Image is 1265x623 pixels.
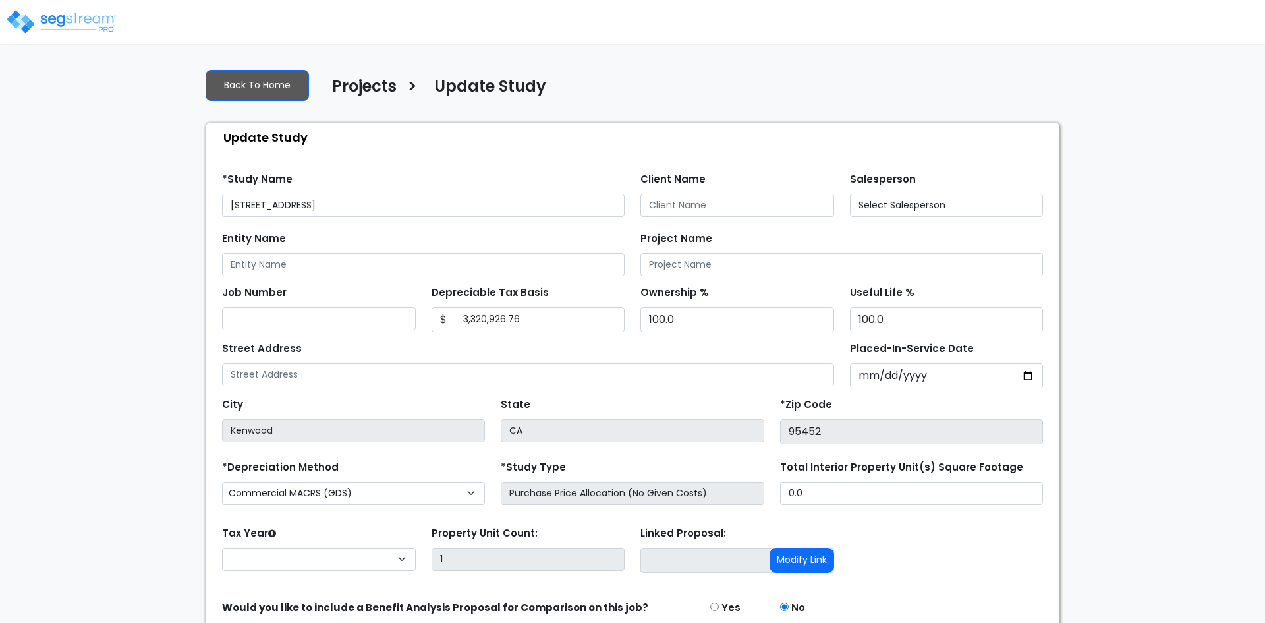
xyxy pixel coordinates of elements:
[222,172,293,187] label: *Study Name
[432,548,625,571] input: Building Count
[206,70,309,101] a: Back To Home
[850,172,916,187] label: Salesperson
[780,398,832,413] label: *Zip Code
[640,285,709,301] label: Ownership %
[770,548,834,573] button: Modify Link
[501,460,566,475] label: *Study Type
[322,77,397,105] a: Projects
[432,526,538,541] label: Property Unit Count:
[432,285,549,301] label: Depreciable Tax Basis
[780,482,1043,505] input: total square foot
[222,341,302,357] label: Street Address
[213,123,1059,152] div: Update Study
[780,460,1023,475] label: Total Interior Property Unit(s) Square Footage
[332,77,397,100] h4: Projects
[640,172,706,187] label: Client Name
[222,601,648,614] strong: Would you like to include a Benefit Analysis Proposal for Comparison on this job?
[791,601,805,616] label: No
[222,231,286,247] label: Entity Name
[850,285,914,301] label: Useful Life %
[222,363,834,386] input: Street Address
[640,307,834,332] input: Ownership
[640,194,834,217] input: Client Name
[780,419,1043,444] input: Zip Code
[424,77,546,105] a: Update Study
[222,253,625,276] input: Entity Name
[455,307,625,332] input: 0.00
[5,9,117,35] img: logo_pro_r.png
[850,307,1044,332] input: Depreciation
[432,307,455,332] span: $
[640,231,712,247] label: Project Name
[501,398,530,413] label: State
[222,285,287,301] label: Job Number
[222,194,625,217] input: Study Name
[721,601,741,616] label: Yes
[640,526,726,541] label: Linked Proposal:
[222,526,276,541] label: Tax Year
[850,341,974,357] label: Placed-In-Service Date
[434,77,546,100] h4: Update Study
[222,460,339,475] label: *Depreciation Method
[222,398,243,413] label: City
[640,253,1043,276] input: Project Name
[407,76,418,102] h3: >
